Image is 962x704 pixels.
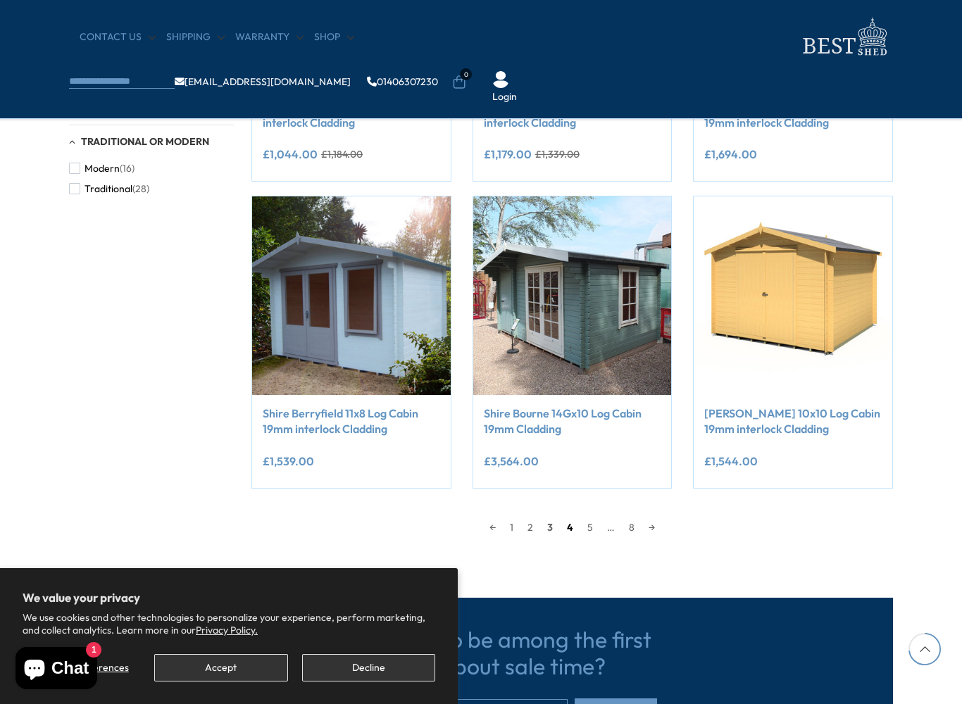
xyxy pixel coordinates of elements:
[492,71,509,88] img: User Icon
[520,517,540,538] a: 2
[600,517,622,538] span: …
[473,196,672,395] img: Shire Bourne 14Gx10 Log Cabin 19mm Cladding - Best Shed
[503,517,520,538] a: 1
[85,163,120,175] span: Modern
[484,455,539,467] ins: £3,564.00
[704,455,758,467] ins: £1,544.00
[235,30,304,44] a: Warranty
[196,624,258,636] a: Privacy Policy.
[484,149,532,160] ins: £1,179.00
[704,406,882,437] a: [PERSON_NAME] 10x10 Log Cabin 19mm interlock Cladding
[252,196,451,395] img: Shire Berryfield 11x8 Log Cabin 19mm interlock Cladding - Best Shed
[69,179,149,199] button: Traditional
[622,517,642,538] a: 8
[492,90,517,104] a: Login
[460,68,472,80] span: 0
[85,183,132,195] span: Traditional
[80,30,156,44] a: CONTACT US
[642,517,662,538] a: →
[704,149,757,160] ins: £1,694.00
[81,135,209,148] span: Traditional or Modern
[305,626,657,680] h3: Do you want to be among the first to know about sale time?
[154,654,287,681] button: Accept
[69,158,135,179] button: Modern
[263,406,440,437] a: Shire Berryfield 11x8 Log Cabin 19mm interlock Cladding
[175,77,351,87] a: [EMAIL_ADDRESS][DOMAIN_NAME]
[11,647,101,693] inbox-online-store-chat: Shopify online store chat
[302,654,435,681] button: Decline
[452,75,466,89] a: 0
[321,149,363,159] del: £1,184.00
[535,149,580,159] del: £1,339.00
[367,77,438,87] a: 01406307230
[120,163,135,175] span: (16)
[482,517,503,538] a: ←
[484,406,661,437] a: Shire Bourne 14Gx10 Log Cabin 19mm Cladding
[794,14,893,60] img: logo
[132,183,149,195] span: (28)
[580,517,600,538] a: 5
[263,455,314,467] ins: £1,539.00
[23,591,435,605] h2: We value your privacy
[23,611,435,636] p: We use cookies and other technologies to personalize your experience, perform marketing, and coll...
[560,517,580,538] a: 4
[263,149,318,160] ins: £1,044.00
[166,30,225,44] a: Shipping
[540,517,560,538] span: 3
[694,196,892,395] img: Shire Bradley 10x10 Log Cabin 19mm interlock Cladding - Best Shed
[314,30,354,44] a: Shop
